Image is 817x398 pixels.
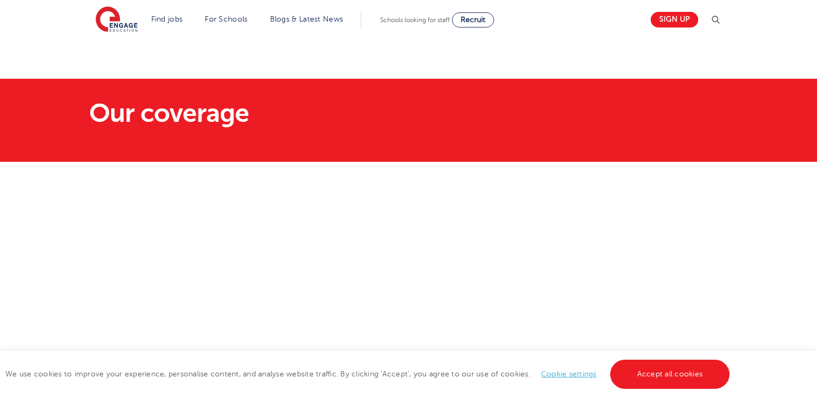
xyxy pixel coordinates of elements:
[89,100,510,126] h1: Our coverage
[96,6,138,33] img: Engage Education
[5,370,732,378] span: We use cookies to improve your experience, personalise content, and analyse website traffic. By c...
[651,12,698,28] a: Sign up
[452,12,494,28] a: Recruit
[205,15,247,23] a: For Schools
[380,16,450,24] span: Schools looking for staff
[461,16,485,24] span: Recruit
[541,370,597,378] a: Cookie settings
[151,15,183,23] a: Find jobs
[270,15,343,23] a: Blogs & Latest News
[610,360,730,389] a: Accept all cookies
